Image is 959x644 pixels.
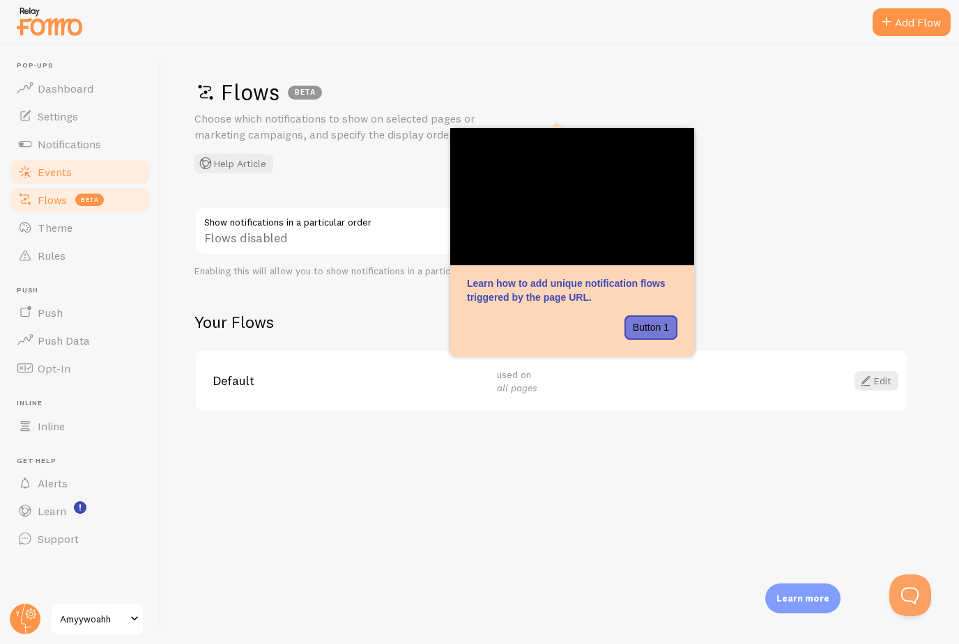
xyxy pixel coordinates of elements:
[8,102,152,130] a: Settings
[497,368,537,394] span: used on
[194,154,273,173] button: Help Article
[194,78,917,107] h1: Flows
[17,399,152,408] span: Inline
[17,457,152,466] span: Get Help
[38,221,72,235] span: Theme
[8,327,152,354] a: Push Data
[8,525,152,553] a: Support
[8,469,152,497] a: Alerts
[38,333,90,347] span: Push Data
[8,497,152,525] a: Learn
[17,61,152,70] span: Pop-ups
[38,361,70,375] span: Opt-In
[8,130,152,158] a: Notifications
[765,583,841,613] div: Learn more
[38,165,72,179] span: Events
[889,574,931,616] iframe: Help Scout Beacon - Open
[38,419,65,433] span: Inline
[17,286,152,295] span: Push
[467,276,677,304] p: Learn how to add unique notification flows triggered by the page URL.
[75,194,104,206] span: beta
[776,592,829,605] p: Learn more
[8,299,152,327] a: Push
[213,375,480,387] span: Default
[854,371,898,391] a: Edit
[38,249,66,262] span: Rules
[38,476,68,490] span: Alerts
[38,306,63,320] span: Push
[38,532,79,546] span: Support
[38,81,93,95] span: Dashboard
[15,3,84,39] img: fomo-relay-logo-orange.svg
[8,186,152,214] a: Flows beta
[288,86,322,100] div: BETA
[38,137,101,151] span: Notifications
[8,158,152,186] a: Events
[194,311,908,333] h2: Your Flows
[50,602,144,636] a: Amyywoahh
[194,207,613,258] div: Flows disabled
[194,265,613,278] div: Enabling this will allow you to show notifications in a particular order
[8,242,152,269] a: Rules
[8,74,152,102] a: Dashboard
[497,382,537,394] em: all pages
[8,354,152,382] a: Opt-In
[38,109,78,123] span: Settings
[624,315,677,340] button: Button 1
[8,214,152,242] a: Theme
[74,501,86,514] svg: <p>Watch New Feature Tutorials!</p>
[38,193,67,207] span: Flows
[194,111,529,143] p: Choose which notifications to show on selected pages or marketing campaigns, and specify the disp...
[8,412,152,440] a: Inline
[38,504,66,518] span: Learn
[60,611,126,627] span: Amyywoahh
